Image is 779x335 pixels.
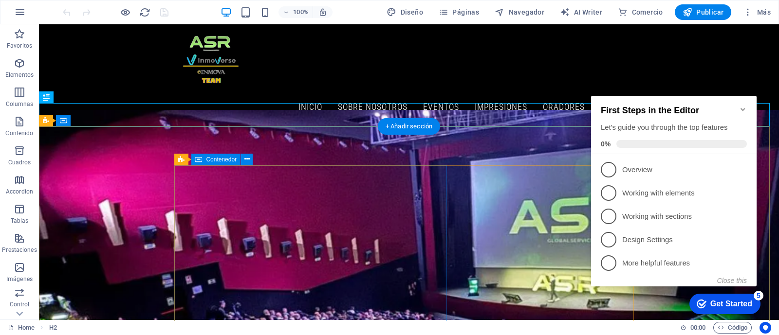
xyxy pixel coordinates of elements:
li: Design Settings [4,146,169,170]
span: 00 00 [690,322,705,334]
p: Design Settings [35,153,152,163]
span: Publicar [683,7,724,17]
span: Haz clic para seleccionar y doble clic para editar [49,322,57,334]
span: Comercio [618,7,663,17]
p: More helpful features [35,176,152,187]
button: Haz clic para salir del modo de previsualización y seguir editando [119,6,131,18]
p: Elementos [5,71,34,79]
span: : [697,324,699,331]
button: Navegador [491,4,548,20]
i: Al redimensionar, ajustar el nivel de zoom automáticamente para ajustarse al dispositivo elegido. [318,8,327,17]
p: Contenido [5,129,33,137]
button: Comercio [614,4,667,20]
p: Accordion [6,188,33,195]
button: AI Writer [556,4,606,20]
button: Usercentrics [760,322,771,334]
p: Tablas [11,217,29,225]
h6: 100% [293,6,309,18]
button: Publicar [675,4,732,20]
span: Diseño [387,7,423,17]
button: Código [713,322,752,334]
li: More helpful features [4,170,169,193]
div: + Añadir sección [378,118,440,135]
button: 100% [278,6,313,18]
p: Working with elements [35,106,152,117]
div: Let's guide you through the top features [14,41,160,51]
p: Overview [35,83,152,93]
span: 0% [14,58,29,66]
p: Columnas [6,100,34,108]
span: Contenedor [206,157,237,162]
i: Volver a cargar página [139,7,150,18]
p: Cuadros [8,159,31,166]
div: 5 [167,209,176,219]
span: Navegador [495,7,544,17]
div: Get Started [123,218,165,227]
div: Get Started 5 items remaining, 0% complete [102,212,173,232]
button: Close this [130,195,160,203]
li: Working with sections [4,123,169,146]
p: Working with sections [35,130,152,140]
div: Diseño (Ctrl+Alt+Y) [383,4,427,20]
h2: First Steps in the Editor [14,24,160,34]
a: Haz clic para cancelar la selección y doble clic para abrir páginas [8,322,35,334]
p: Prestaciones [2,246,37,254]
button: reload [139,6,150,18]
li: Working with elements [4,100,169,123]
h6: Tiempo de la sesión [680,322,706,334]
button: Páginas [435,4,483,20]
span: Más [743,7,771,17]
span: AI Writer [560,7,602,17]
p: Favoritos [7,42,32,50]
button: Más [739,4,775,20]
nav: breadcrumb [49,322,57,334]
span: Código [718,322,747,334]
span: Páginas [439,7,479,17]
div: Minimize checklist [152,24,160,32]
button: Diseño [383,4,427,20]
li: Overview [4,76,169,100]
p: Imágenes [6,275,33,283]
